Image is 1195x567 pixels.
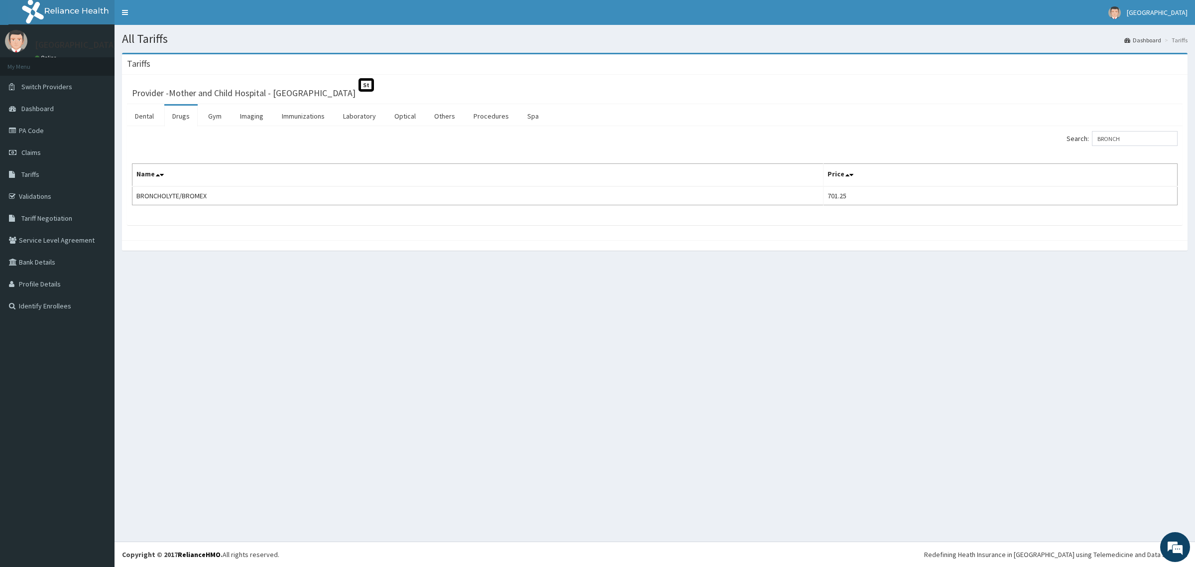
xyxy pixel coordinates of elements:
p: [GEOGRAPHIC_DATA] [35,40,117,49]
a: Spa [519,106,547,127]
span: Dashboard [21,104,54,113]
span: Switch Providers [21,82,72,91]
th: Name [132,164,824,187]
label: Search: [1067,131,1178,146]
h1: All Tariffs [122,32,1188,45]
a: Procedures [466,106,517,127]
a: Laboratory [335,106,384,127]
span: [GEOGRAPHIC_DATA] [1127,8,1188,17]
span: Tariff Negotiation [21,214,72,223]
h3: Provider - Mother and Child Hospital - [GEOGRAPHIC_DATA] [132,89,356,98]
footer: All rights reserved. [115,542,1195,567]
span: Tariffs [21,170,39,179]
a: Online [35,54,59,61]
h3: Tariffs [127,59,150,68]
a: RelianceHMO [178,550,221,559]
a: Gym [200,106,230,127]
img: User Image [1108,6,1121,19]
td: BRONCHOLYTE/BROMEX [132,186,824,205]
strong: Copyright © 2017 . [122,550,223,559]
span: St [358,78,374,92]
a: Dashboard [1124,36,1161,44]
th: Price [823,164,1177,187]
a: Drugs [164,106,198,127]
a: Immunizations [274,106,333,127]
input: Search: [1092,131,1178,146]
td: 701.25 [823,186,1177,205]
img: User Image [5,30,27,52]
a: Imaging [232,106,271,127]
div: Redefining Heath Insurance in [GEOGRAPHIC_DATA] using Telemedicine and Data Science! [924,550,1188,560]
a: Optical [386,106,424,127]
li: Tariffs [1162,36,1188,44]
span: Claims [21,148,41,157]
a: Dental [127,106,162,127]
a: Others [426,106,463,127]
